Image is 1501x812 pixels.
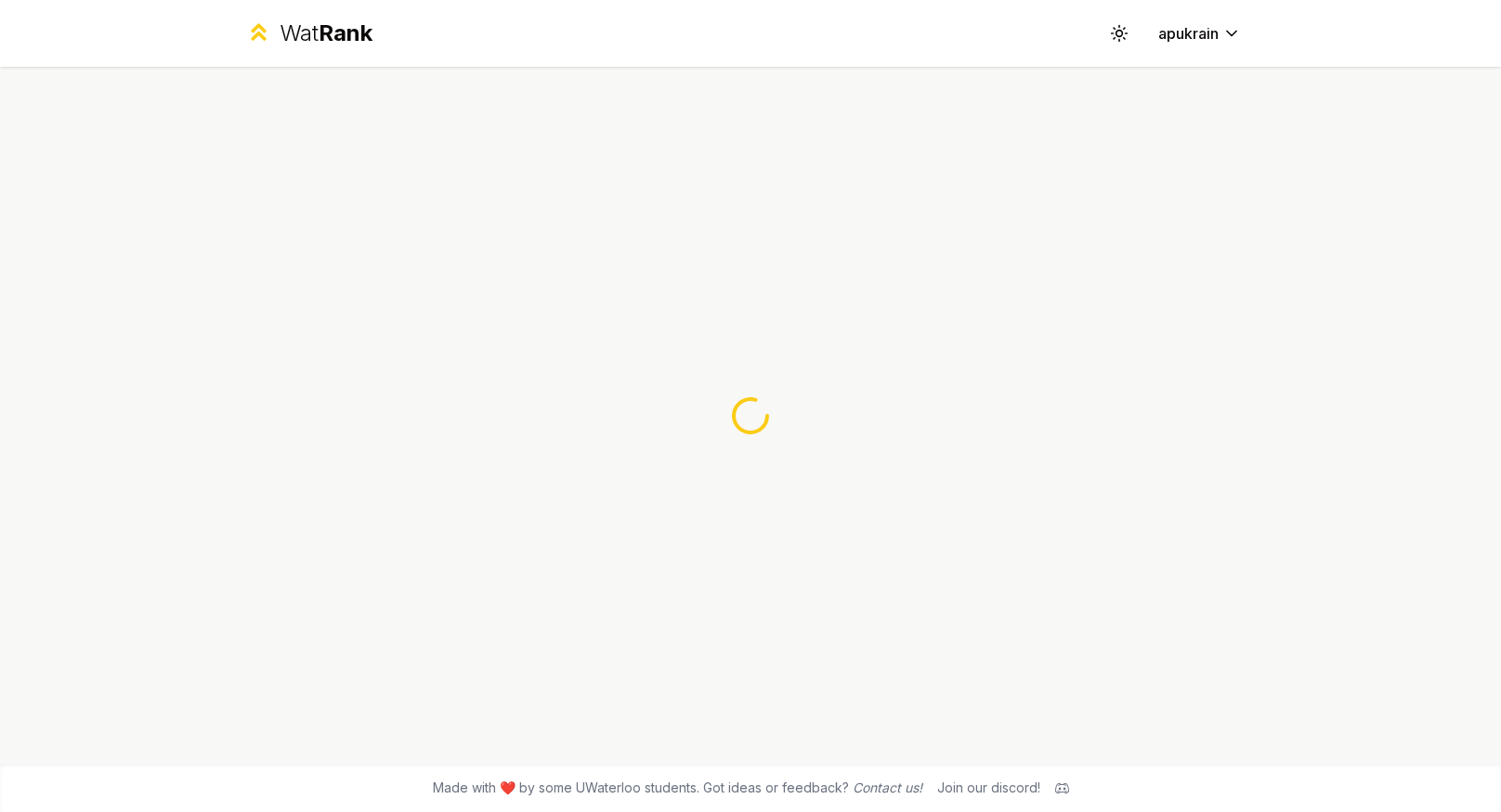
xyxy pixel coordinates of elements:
[433,779,922,797] span: Made with ❤️ by some UWaterloo students. Got ideas or feedback?
[319,19,372,46] span: Rank
[937,779,1040,797] div: Join our discord!
[1158,22,1219,45] span: apukrain
[245,19,372,48] a: WatRank
[1143,17,1256,50] button: apukrain
[853,780,922,795] a: Contact us!
[280,19,372,48] div: Wat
